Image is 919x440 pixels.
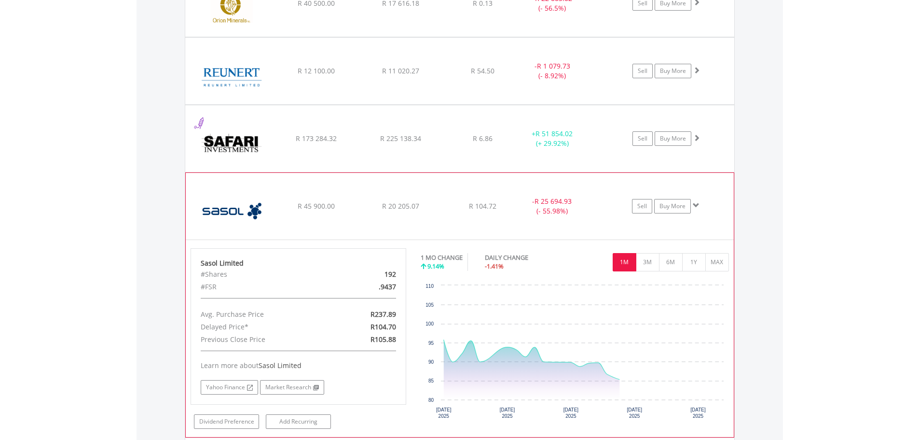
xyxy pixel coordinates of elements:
[193,268,333,281] div: #Shares
[428,341,434,346] text: 95
[191,185,274,237] img: EQU.ZA.SOL.png
[632,199,652,213] a: Sell
[370,322,396,331] span: R104.70
[421,281,729,426] div: Chart. Highcharts interactive chart.
[471,66,494,75] span: R 54.50
[298,201,335,211] span: R 45 900.00
[427,262,444,270] span: 9.14%
[425,284,434,289] text: 110
[436,407,452,419] text: [DATE] 2025
[201,380,258,395] a: Yahoo Finance
[627,407,642,419] text: [DATE] 2025
[333,281,403,293] div: .9437
[469,201,496,211] span: R 104.72
[705,253,729,271] button: MAX
[659,253,683,271] button: 6M
[516,61,589,81] div: - (- 8.92%)
[428,378,434,383] text: 85
[259,361,302,370] span: Sasol Limited
[421,253,463,262] div: 1 MO CHANGE
[382,66,419,75] span: R 11 020.27
[690,407,706,419] text: [DATE] 2025
[537,61,570,71] span: R 1 079.73
[333,268,403,281] div: 192
[485,253,562,262] div: DAILY CHANGE
[382,201,419,211] span: R 20 205.07
[194,414,259,429] a: Dividend Preference
[298,66,335,75] span: R 12 100.00
[654,199,691,213] a: Buy More
[632,131,653,146] a: Sell
[682,253,706,271] button: 1Y
[380,134,421,143] span: R 225 138.34
[632,64,653,78] a: Sell
[201,361,397,370] div: Learn more about
[535,197,572,206] span: R 25 694.93
[193,308,333,321] div: Avg. Purchase Price
[613,253,636,271] button: 1M
[421,281,728,426] svg: Interactive chart
[201,258,397,268] div: Sasol Limited
[190,117,273,170] img: EQU.ZA.SAR.png
[428,359,434,365] text: 90
[535,129,573,138] span: R 51 854.02
[655,131,691,146] a: Buy More
[516,197,588,216] div: - (- 55.98%)
[190,50,273,102] img: EQU.ZA.RLO.png
[485,262,504,270] span: -1.41%
[266,414,331,429] a: Add Recurring
[193,333,333,346] div: Previous Close Price
[260,380,324,395] a: Market Research
[636,253,659,271] button: 3M
[296,134,337,143] span: R 173 284.32
[193,281,333,293] div: #FSR
[193,321,333,333] div: Delayed Price*
[370,335,396,344] span: R105.88
[516,129,589,148] div: + (+ 29.92%)
[425,302,434,308] text: 105
[500,407,515,419] text: [DATE] 2025
[655,64,691,78] a: Buy More
[425,321,434,326] text: 100
[563,407,579,419] text: [DATE] 2025
[370,310,396,319] span: R237.89
[428,397,434,403] text: 80
[473,134,493,143] span: R 6.86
